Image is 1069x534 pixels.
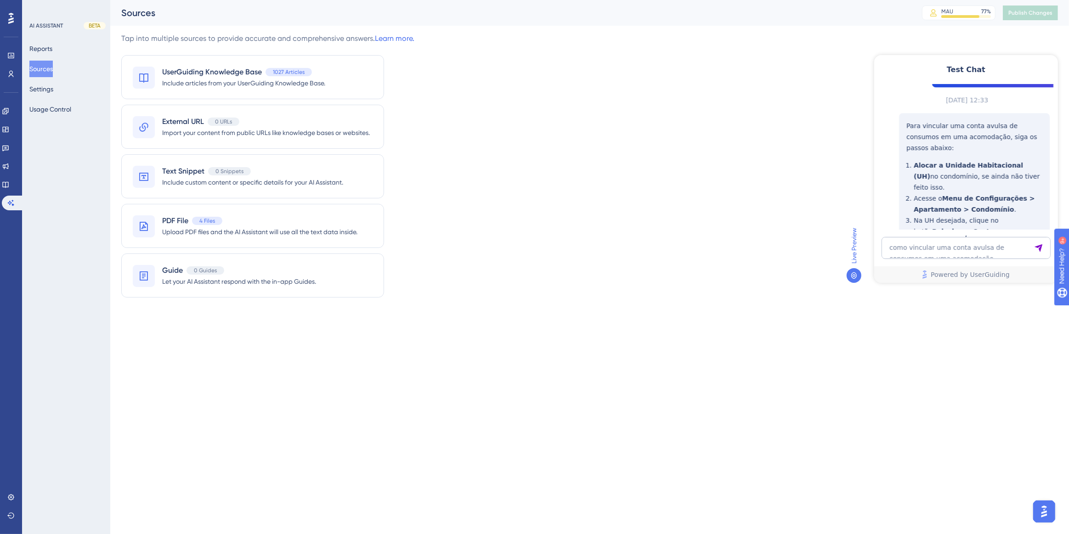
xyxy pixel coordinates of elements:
span: Import your content from public URLs like knowledge bases or websites. [162,127,370,138]
a: Learn more. [375,34,414,43]
div: 9+ [62,5,68,12]
span: Upload PDF files and the AI Assistant will use all the text data inside. [162,226,357,237]
span: Guide [162,265,183,276]
button: Usage Control [29,101,71,118]
span: UserGuiding Knowledge Base [162,67,262,78]
button: Sources [29,61,53,77]
span: 0 URLs [215,118,232,125]
span: 1027 Articles [273,68,305,76]
span: External URL [162,116,204,127]
span: Include articles from your UserGuiding Knowledge Base. [162,78,325,89]
button: Reports [29,40,52,57]
button: Publish Changes [1003,6,1058,20]
div: MAU [941,8,953,15]
span: Need Help? [22,2,57,13]
span: Live Preview [848,228,860,264]
span: 4 Files [199,217,215,225]
div: AI ASSISTANT [29,22,63,29]
iframe: UserGuiding AI Assistant [874,55,1058,283]
span: Publish Changes [1008,9,1052,17]
div: BETA [84,22,106,29]
div: Sources [121,6,899,19]
button: Settings [29,81,53,97]
iframe: UserGuiding AI Assistant Launcher [1030,498,1058,525]
div: 77 % [981,8,991,15]
span: PDF File [162,215,188,226]
span: Let your AI Assistant respond with the in-app Guides. [162,276,316,287]
span: Include custom content or specific details for your AI Assistant. [162,177,343,188]
span: 0 Snippets [215,168,243,175]
span: Text Snippet [162,166,204,177]
div: Tap into multiple sources to provide accurate and comprehensive answers. [121,33,414,44]
span: 0 Guides [194,267,217,274]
